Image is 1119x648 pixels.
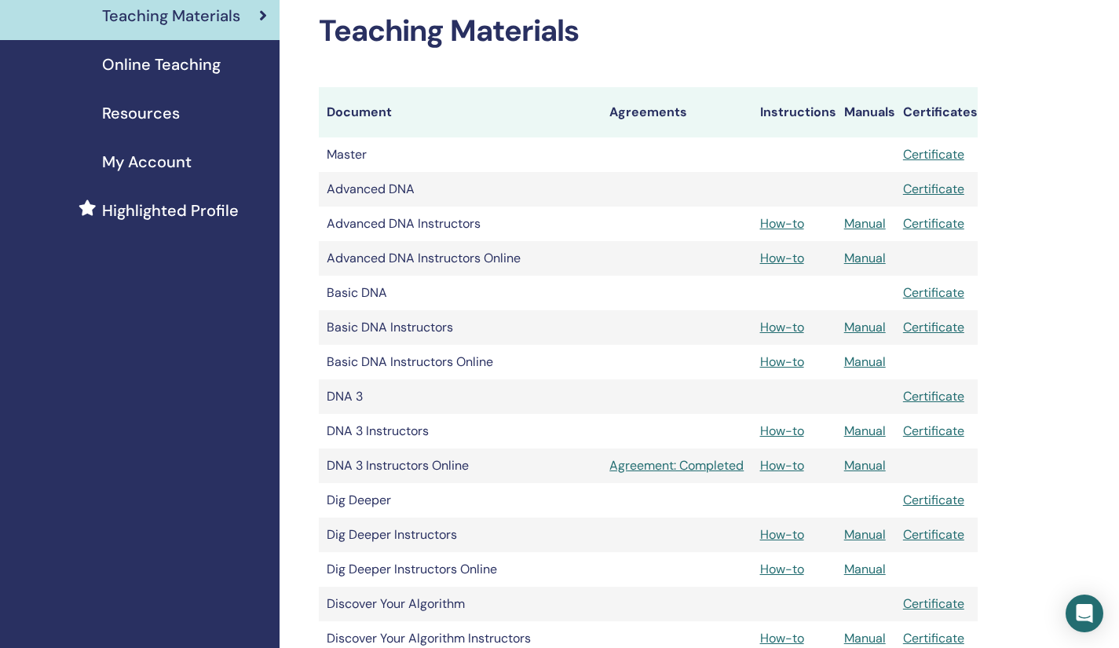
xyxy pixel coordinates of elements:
[903,215,964,232] a: Certificate
[903,492,964,508] a: Certificate
[760,353,804,370] a: How-to
[319,276,602,310] td: Basic DNA
[903,630,964,646] a: Certificate
[319,137,602,172] td: Master
[319,87,602,137] th: Document
[1066,595,1103,632] div: Open Intercom Messenger
[760,423,804,439] a: How-to
[844,561,886,577] a: Manual
[844,457,886,474] a: Manual
[760,561,804,577] a: How-to
[609,456,744,475] a: Agreement: Completed
[319,241,602,276] td: Advanced DNA Instructors Online
[319,552,602,587] td: Dig Deeper Instructors Online
[844,353,886,370] a: Manual
[844,423,886,439] a: Manual
[903,319,964,335] a: Certificate
[760,526,804,543] a: How-to
[319,172,602,207] td: Advanced DNA
[760,250,804,266] a: How-to
[752,87,836,137] th: Instructions
[844,526,886,543] a: Manual
[844,319,886,335] a: Manual
[760,319,804,335] a: How-to
[903,423,964,439] a: Certificate
[844,215,886,232] a: Manual
[760,215,804,232] a: How-to
[760,457,804,474] a: How-to
[760,630,804,646] a: How-to
[319,483,602,518] td: Dig Deeper
[836,87,895,137] th: Manuals
[903,388,964,405] a: Certificate
[102,4,240,27] span: Teaching Materials
[903,595,964,612] a: Certificate
[102,53,221,76] span: Online Teaching
[319,345,602,379] td: Basic DNA Instructors Online
[319,587,602,621] td: Discover Your Algorithm
[844,250,886,266] a: Manual
[844,630,886,646] a: Manual
[903,526,964,543] a: Certificate
[602,87,751,137] th: Agreements
[102,101,180,125] span: Resources
[903,146,964,163] a: Certificate
[319,207,602,241] td: Advanced DNA Instructors
[319,310,602,345] td: Basic DNA Instructors
[102,150,192,174] span: My Account
[319,518,602,552] td: Dig Deeper Instructors
[903,181,964,197] a: Certificate
[319,448,602,483] td: DNA 3 Instructors Online
[319,414,602,448] td: DNA 3 Instructors
[102,199,239,222] span: Highlighted Profile
[903,284,964,301] a: Certificate
[895,87,978,137] th: Certificates
[319,379,602,414] td: DNA 3
[319,13,978,49] h2: Teaching Materials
